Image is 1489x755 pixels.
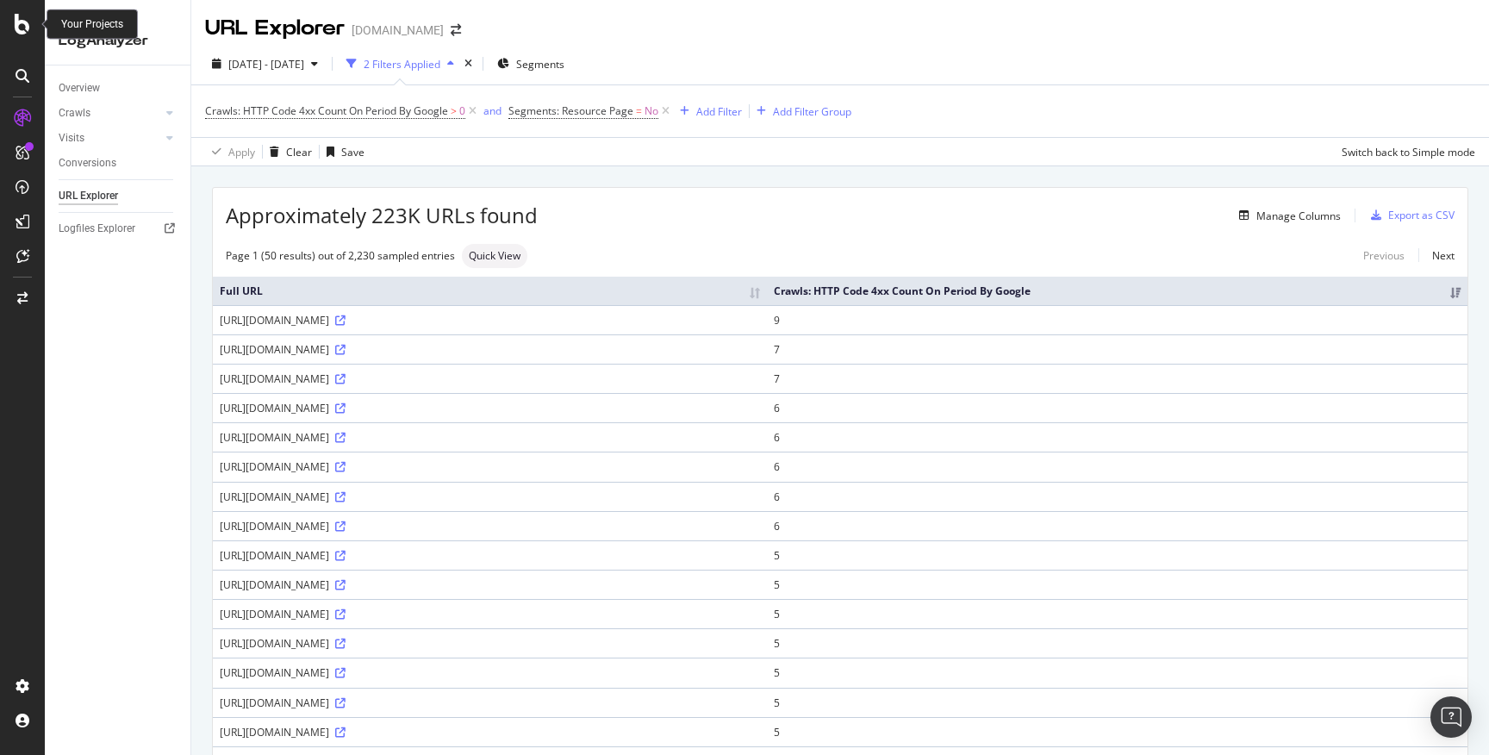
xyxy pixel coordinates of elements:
div: Switch back to Simple mode [1342,145,1475,159]
span: 0 [459,99,465,123]
button: Switch back to Simple mode [1335,138,1475,165]
a: Conversions [59,154,178,172]
div: Add Filter Group [773,104,851,119]
div: [URL][DOMAIN_NAME] [220,519,760,533]
td: 7 [767,334,1467,364]
div: [URL][DOMAIN_NAME] [220,696,760,710]
th: Full URL: activate to sort column ascending [213,277,767,305]
a: Logfiles Explorer [59,220,178,238]
div: and [483,103,502,118]
div: Export as CSV [1388,208,1455,222]
a: URL Explorer [59,187,178,205]
button: Add Filter Group [750,101,851,122]
a: Overview [59,79,178,97]
div: [URL][DOMAIN_NAME] [220,490,760,504]
button: Clear [263,138,312,165]
span: Quick View [469,251,520,261]
button: Add Filter [673,101,742,122]
div: Add Filter [696,104,742,119]
td: 5 [767,599,1467,628]
th: Crawls: HTTP Code 4xx Count On Period By Google: activate to sort column ascending [767,277,1467,305]
div: Open Intercom Messenger [1430,696,1472,738]
td: 5 [767,717,1467,746]
div: [URL][DOMAIN_NAME] [220,725,760,739]
div: Visits [59,129,84,147]
td: 6 [767,452,1467,481]
div: neutral label [462,244,527,268]
button: Manage Columns [1232,205,1341,226]
div: [URL][DOMAIN_NAME] [220,607,760,621]
div: [URL][DOMAIN_NAME] [220,313,760,328]
td: 5 [767,658,1467,687]
td: 9 [767,305,1467,334]
div: Overview [59,79,100,97]
div: Apply [228,145,255,159]
button: 2 Filters Applied [340,50,461,78]
div: Logfiles Explorer [59,220,135,238]
td: 5 [767,688,1467,717]
span: No [645,99,658,123]
div: [URL][DOMAIN_NAME] [220,636,760,651]
div: [URL][DOMAIN_NAME] [220,401,760,415]
div: Clear [286,145,312,159]
button: [DATE] - [DATE] [205,50,325,78]
div: 2 Filters Applied [364,57,440,72]
span: Segments: Resource Page [508,103,633,118]
td: 6 [767,482,1467,511]
span: > [451,103,457,118]
div: Page 1 (50 results) out of 2,230 sampled entries [226,248,455,263]
div: arrow-right-arrow-left [451,24,461,36]
button: Save [320,138,364,165]
a: Visits [59,129,161,147]
div: [URL][DOMAIN_NAME] [220,548,760,563]
a: Next [1418,243,1455,268]
a: Crawls [59,104,161,122]
td: 7 [767,364,1467,393]
span: Approximately 223K URLs found [226,201,538,230]
div: [URL][DOMAIN_NAME] [220,342,760,357]
div: Manage Columns [1256,209,1341,223]
div: [URL][DOMAIN_NAME] [220,577,760,592]
div: LogAnalyzer [59,31,177,51]
div: [URL][DOMAIN_NAME] [220,430,760,445]
td: 6 [767,511,1467,540]
span: [DATE] - [DATE] [228,57,304,72]
div: [URL][DOMAIN_NAME] [220,371,760,386]
span: Crawls: HTTP Code 4xx Count On Period By Google [205,103,448,118]
td: 6 [767,422,1467,452]
div: [URL][DOMAIN_NAME] [220,665,760,680]
td: 5 [767,570,1467,599]
button: Segments [490,50,571,78]
button: and [483,103,502,119]
div: URL Explorer [205,14,345,43]
div: Conversions [59,154,116,172]
div: times [461,55,476,72]
span: = [636,103,642,118]
div: Your Projects [61,17,123,32]
div: [DOMAIN_NAME] [352,22,444,39]
div: Crawls [59,104,90,122]
span: Segments [516,57,564,72]
div: [URL][DOMAIN_NAME] [220,459,760,474]
div: URL Explorer [59,187,118,205]
button: Export as CSV [1364,202,1455,229]
div: Save [341,145,364,159]
button: Apply [205,138,255,165]
td: 5 [767,540,1467,570]
td: 6 [767,393,1467,422]
td: 5 [767,628,1467,658]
